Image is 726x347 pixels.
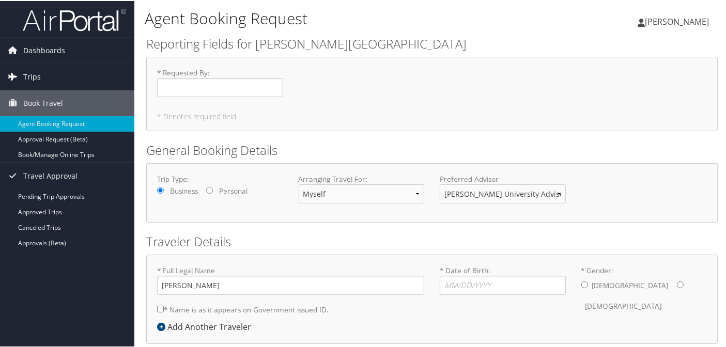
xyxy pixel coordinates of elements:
h5: * Denotes required field [157,112,707,119]
h2: General Booking Details [146,140,718,158]
span: Dashboards [23,37,65,62]
input: * Gender:[DEMOGRAPHIC_DATA][DEMOGRAPHIC_DATA] [677,280,684,287]
label: Arranging Travel For: [299,173,425,183]
input: * Full Legal Name [157,275,424,294]
span: Travel Approval [23,162,78,188]
img: airportal-logo.png [23,7,126,31]
div: Add Another Traveler [157,320,256,332]
input: * Gender:[DEMOGRAPHIC_DATA][DEMOGRAPHIC_DATA] [581,280,588,287]
input: * Requested By: [157,77,283,96]
input: * Name is as it appears on Government issued ID. [157,305,164,311]
label: Trip Type: [157,173,283,183]
label: * Date of Birth: [440,264,566,294]
label: [DEMOGRAPHIC_DATA] [585,295,662,315]
label: * Name is as it appears on Government issued ID. [157,299,329,318]
h1: Agent Booking Request [145,7,528,28]
h2: Reporting Fields for [PERSON_NAME][GEOGRAPHIC_DATA] [146,34,718,52]
label: * Requested By : [157,67,283,96]
h2: Traveler Details [146,232,718,249]
label: Preferred Advisor [440,173,566,183]
span: Trips [23,63,41,89]
label: * Gender: [581,264,707,316]
label: * Full Legal Name [157,264,424,294]
label: [DEMOGRAPHIC_DATA] [592,275,669,294]
label: Business [170,185,198,195]
a: [PERSON_NAME] [638,5,719,36]
label: Personal [219,185,248,195]
span: Book Travel [23,89,63,115]
input: * Date of Birth: [440,275,566,294]
span: [PERSON_NAME] [645,15,709,26]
